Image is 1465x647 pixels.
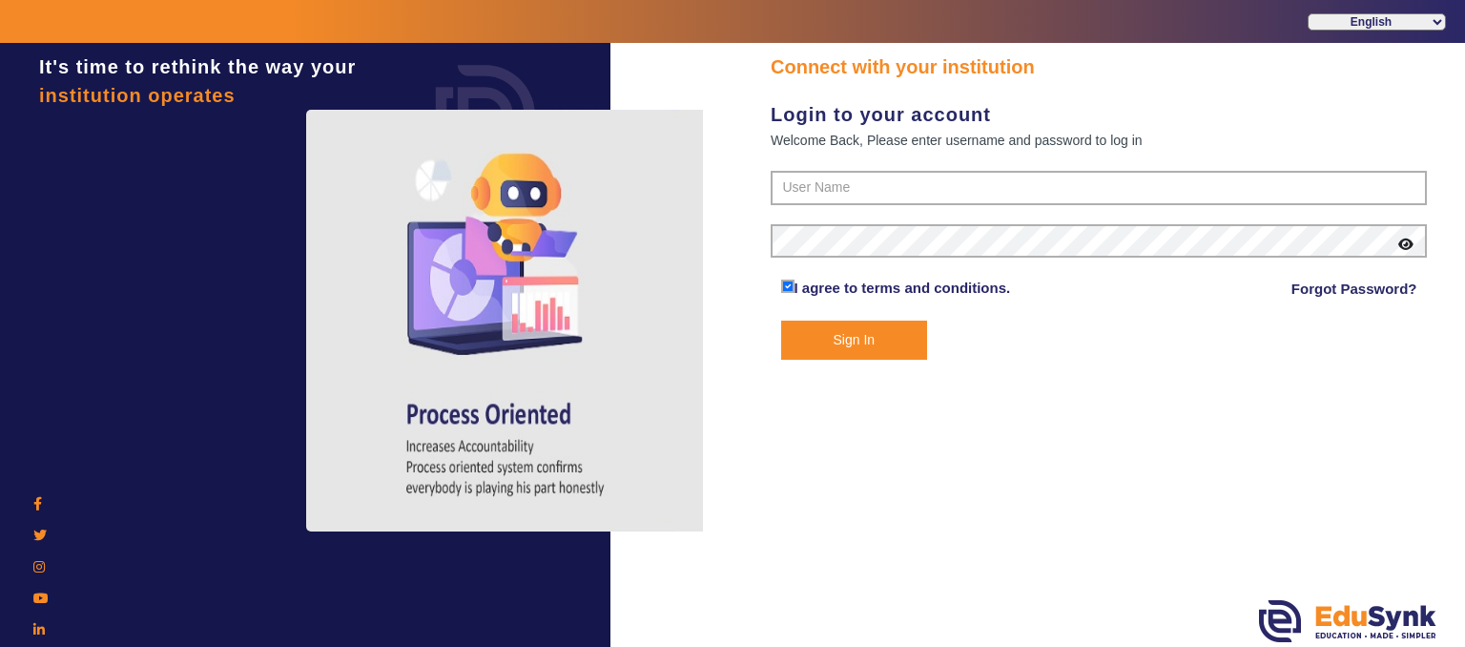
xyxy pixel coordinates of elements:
[39,85,236,106] span: institution operates
[1259,600,1436,642] img: edusynk.png
[771,171,1427,205] input: User Name
[414,43,557,186] img: login.png
[39,56,356,77] span: It's time to rethink the way your
[771,52,1427,81] div: Connect with your institution
[794,280,1011,296] a: I agree to terms and conditions.
[781,321,928,360] button: Sign In
[1291,278,1417,301] a: Forgot Password?
[306,110,707,532] img: login4.png
[771,129,1427,152] div: Welcome Back, Please enter username and password to log in
[771,100,1427,129] div: Login to your account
